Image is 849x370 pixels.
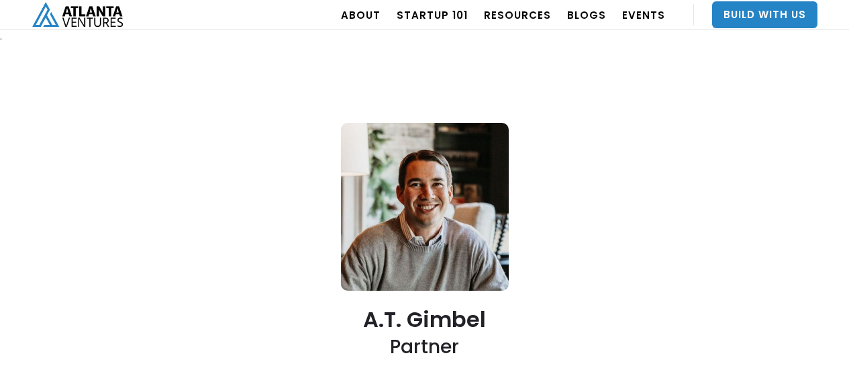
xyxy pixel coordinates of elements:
h2: Partner [390,334,459,359]
h2: A.T. Gimbel [363,308,486,331]
a: Build With Us [712,1,817,28]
